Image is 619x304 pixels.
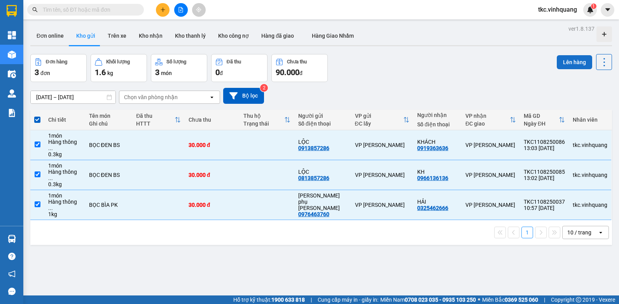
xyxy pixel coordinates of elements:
[417,175,448,181] div: 0966136136
[89,142,129,148] div: BỌC ĐEN BS
[298,211,329,217] div: 0976463760
[8,70,16,78] img: warehouse-icon
[223,88,264,104] button: Bộ lọc
[299,70,303,76] span: đ
[592,3,595,9] span: 1
[524,113,559,119] div: Mã GD
[465,113,510,119] div: VP nhận
[161,70,172,76] span: món
[189,117,236,123] div: Chưa thu
[95,68,106,77] span: 1.6
[91,54,147,82] button: Khối lượng1.6kg
[567,229,591,236] div: 10 / trang
[156,3,170,17] button: plus
[8,109,16,117] img: solution-icon
[48,133,81,139] div: 1 món
[48,162,81,169] div: 1 món
[465,142,516,148] div: VP [PERSON_NAME]
[30,54,87,82] button: Đơn hàng3đơn
[576,297,581,302] span: copyright
[298,169,347,175] div: LỘC
[196,7,201,12] span: aim
[48,175,53,181] span: ...
[211,54,268,82] button: Đã thu0đ
[233,295,305,304] span: Hỗ trợ kỹ thuật:
[106,59,130,65] div: Khối lượng
[48,145,53,151] span: ...
[465,172,516,178] div: VP [PERSON_NAME]
[46,59,67,65] div: Đơn hàng
[8,270,16,278] span: notification
[417,139,458,145] div: KHÁCH
[417,199,458,205] div: HẢI
[255,26,300,45] button: Hàng đã giao
[417,205,448,211] div: 0325462666
[417,145,448,151] div: 0919363636
[573,117,607,123] div: Nhân viên
[35,68,39,77] span: 3
[189,172,236,178] div: 30.000 đ
[189,142,236,148] div: 30.000 đ
[8,89,16,98] img: warehouse-icon
[478,298,480,301] span: ⚪️
[243,113,284,119] div: Thu hộ
[417,121,458,128] div: Số điện thoại
[48,151,81,157] div: 0.3 kg
[524,205,565,211] div: 10:57 [DATE]
[591,3,596,9] sup: 1
[524,121,559,127] div: Ngày ĐH
[298,192,347,211] div: nhật minh phụ tùng ô tô
[240,110,294,130] th: Toggle SortBy
[48,117,81,123] div: Chi tiết
[133,26,169,45] button: Kho nhận
[573,172,607,178] div: tkc.vinhquang
[132,110,185,130] th: Toggle SortBy
[174,3,188,17] button: file-add
[355,142,409,148] div: VP [PERSON_NAME]
[520,110,569,130] th: Toggle SortBy
[524,145,565,151] div: 13:03 [DATE]
[48,181,81,187] div: 0.3 kg
[568,24,595,33] div: ver 1.8.137
[48,169,81,181] div: Hàng thông thường
[43,5,135,14] input: Tìm tên, số ĐT hoặc mã đơn
[89,121,129,127] div: Ghi chú
[178,7,184,12] span: file-add
[380,295,476,304] span: Miền Nam
[212,26,255,45] button: Kho công nợ
[271,54,328,82] button: Chưa thu90.000đ
[32,7,38,12] span: search
[482,295,538,304] span: Miền Bắc
[271,297,305,303] strong: 1900 633 818
[48,139,81,151] div: Hàng thông thường
[462,110,520,130] th: Toggle SortBy
[524,139,565,145] div: TKC1108250086
[136,121,175,127] div: HTTT
[524,175,565,181] div: 13:02 [DATE]
[287,59,307,65] div: Chưa thu
[189,202,236,208] div: 30.000 đ
[604,6,611,13] span: caret-down
[48,199,81,211] div: Hàng thông thường
[107,70,113,76] span: kg
[209,94,215,100] svg: open
[298,113,347,119] div: Người gửi
[89,113,129,119] div: Tên món
[601,3,614,17] button: caret-down
[318,295,378,304] span: Cung cấp máy in - giấy in:
[40,70,50,76] span: đơn
[48,205,53,211] span: ...
[544,295,545,304] span: |
[101,26,133,45] button: Trên xe
[573,202,607,208] div: tkc.vinhquang
[8,51,16,59] img: warehouse-icon
[298,145,329,151] div: 0913857286
[8,31,16,39] img: dashboard-icon
[151,54,207,82] button: Số lượng3món
[587,6,594,13] img: icon-new-feature
[521,227,533,238] button: 1
[48,211,81,217] div: 1 kg
[417,169,458,175] div: KH
[355,113,403,119] div: VP gửi
[596,26,612,42] div: Tạo kho hàng mới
